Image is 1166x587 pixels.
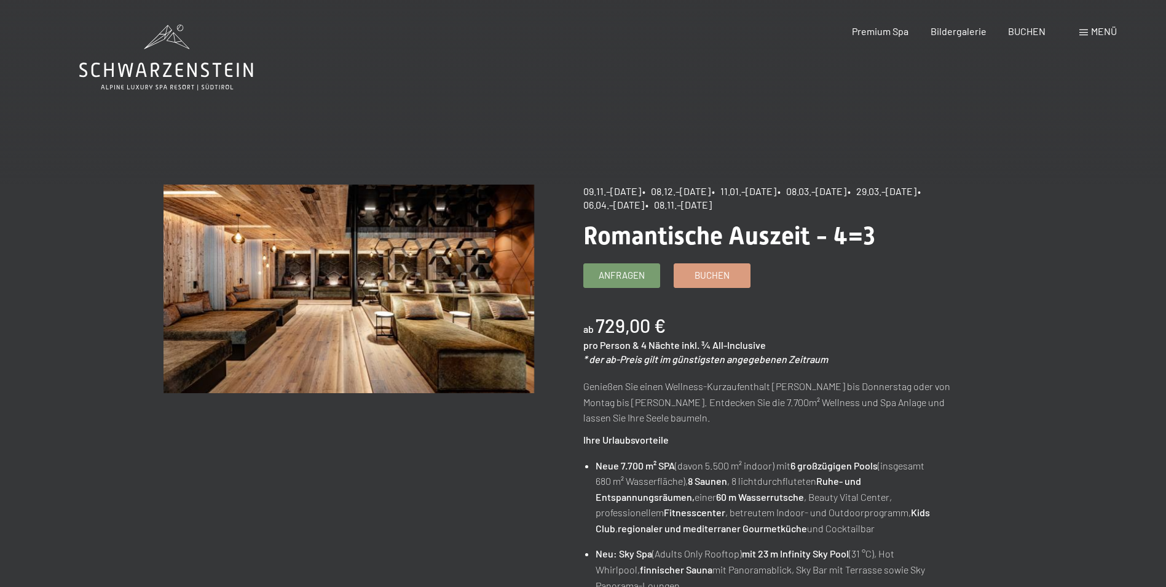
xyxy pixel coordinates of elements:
[642,185,711,197] span: • 08.12.–[DATE]
[852,25,908,37] a: Premium Spa
[618,522,807,534] strong: regionaler und mediterraner Gourmetküche
[640,564,712,575] strong: finnischer Sauna
[596,506,930,534] strong: Kids Club
[596,460,675,471] strong: Neue 7.700 m² SPA
[599,269,645,282] span: Anfragen
[583,378,954,426] p: Genießen Sie einen Wellness-Kurzaufenthalt [PERSON_NAME] bis Donnerstag oder von Montag bis [PERS...
[584,264,660,287] a: Anfragen
[716,491,804,503] strong: 60 m Wasserrutsche
[848,185,916,197] span: • 29.03.–[DATE]
[645,199,712,210] span: • 08.11.–[DATE]
[931,25,987,37] a: Bildergalerie
[583,353,828,365] em: * der ab-Preis gilt im günstigsten angegebenen Zeitraum
[682,339,766,351] span: inkl. ¾ All-Inclusive
[790,460,878,471] strong: 6 großzügigen Pools
[674,264,750,287] a: Buchen
[596,475,861,503] strong: Ruhe- und Entspannungsräumen,
[596,458,953,537] li: (davon 5.500 m² indoor) mit (insgesamt 680 m² Wasserfläche), , 8 lichtdurchfluteten einer , Beaut...
[664,506,725,518] strong: Fitnesscenter
[583,339,639,351] span: pro Person &
[583,222,875,250] span: Romantische Auszeit - 4=3
[583,185,641,197] span: 09.11.–[DATE]
[596,314,666,337] b: 729,00 €
[596,548,652,559] strong: Neu: Sky Spa
[1091,25,1117,37] span: Menü
[1008,25,1046,37] a: BUCHEN
[163,185,534,393] img: Romantische Auszeit - 4=3
[688,475,727,487] strong: 8 Saunen
[583,323,594,335] span: ab
[583,434,669,445] strong: Ihre Urlaubsvorteile
[712,185,776,197] span: • 11.01.–[DATE]
[742,548,849,559] strong: mit 23 m Infinity Sky Pool
[778,185,846,197] span: • 08.03.–[DATE]
[641,339,680,351] span: 4 Nächte
[695,269,730,282] span: Buchen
